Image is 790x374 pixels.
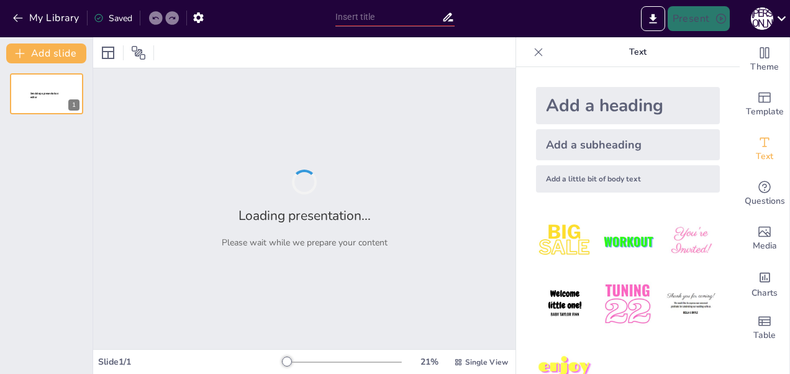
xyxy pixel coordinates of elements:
div: Add ready made slides [740,82,789,127]
span: Position [131,45,146,60]
div: 1 [68,99,79,111]
div: Change the overall theme [740,37,789,82]
span: Table [753,329,776,342]
span: Single View [465,357,508,367]
div: 21 % [414,356,444,368]
div: Add a heading [536,87,720,124]
span: Theme [750,60,779,74]
div: Add a subheading [536,129,720,160]
h2: Loading presentation... [238,207,371,224]
div: Add a little bit of body text [536,165,720,193]
span: Charts [751,286,778,300]
div: Slide 1 / 1 [98,356,283,368]
div: Saved [94,12,132,24]
span: Text [756,150,773,163]
span: Questions [745,194,785,208]
input: Insert title [335,8,442,26]
div: Add text boxes [740,127,789,171]
img: 1.jpeg [536,212,594,270]
button: Present [668,6,730,31]
img: 2.jpeg [599,212,656,270]
p: Please wait while we prepare your content [222,237,388,249]
div: Add a table [740,306,789,350]
img: 6.jpeg [662,275,720,333]
button: Д [PERSON_NAME] [751,6,773,31]
button: Export to PowerPoint [641,6,665,31]
div: Д [PERSON_NAME] [751,7,773,30]
button: My Library [9,8,84,28]
div: Layout [98,43,118,63]
button: Add slide [6,43,86,63]
p: Text [548,37,727,67]
div: Get real-time input from your audience [740,171,789,216]
img: 4.jpeg [536,275,594,333]
span: Sendsteps presentation editor [30,92,58,99]
img: 3.jpeg [662,212,720,270]
img: 5.jpeg [599,275,656,333]
span: Template [746,105,784,119]
div: Add charts and graphs [740,261,789,306]
span: Media [753,239,777,253]
div: Add images, graphics, shapes or video [740,216,789,261]
div: 1 [10,73,83,114]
